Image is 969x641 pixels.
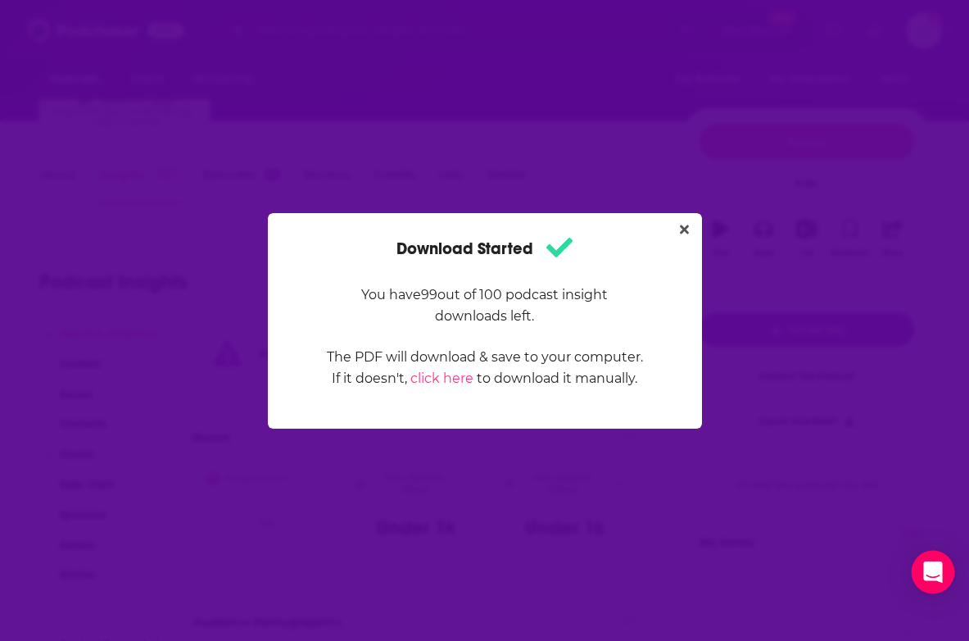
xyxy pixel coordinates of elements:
[396,233,573,265] h1: Download Started
[326,347,644,389] p: The PDF will download & save to your computer. If it doesn't, to download it manually.
[326,284,644,327] p: You have 99 out of 100 podcast insight downloads left.
[673,220,695,240] button: Close
[410,371,473,386] a: click here
[912,551,955,594] div: Open Intercom Messenger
